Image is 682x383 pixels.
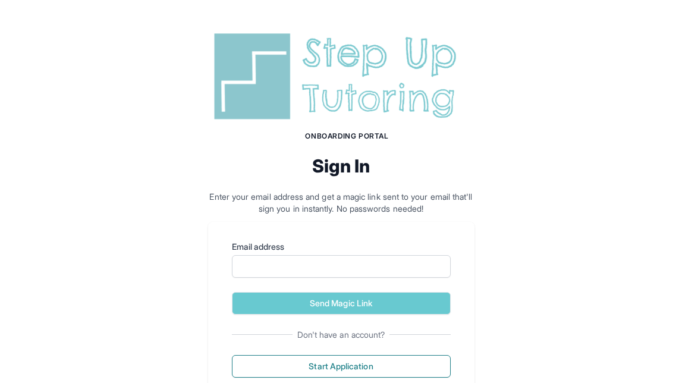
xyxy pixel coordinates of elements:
[208,191,474,215] p: Enter your email address and get a magic link sent to your email that'll sign you in instantly. N...
[208,29,474,124] img: Step Up Tutoring horizontal logo
[208,155,474,177] h2: Sign In
[232,355,451,378] button: Start Application
[232,241,451,253] label: Email address
[220,131,474,141] h1: Onboarding Portal
[232,292,451,315] button: Send Magic Link
[293,329,390,341] span: Don't have an account?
